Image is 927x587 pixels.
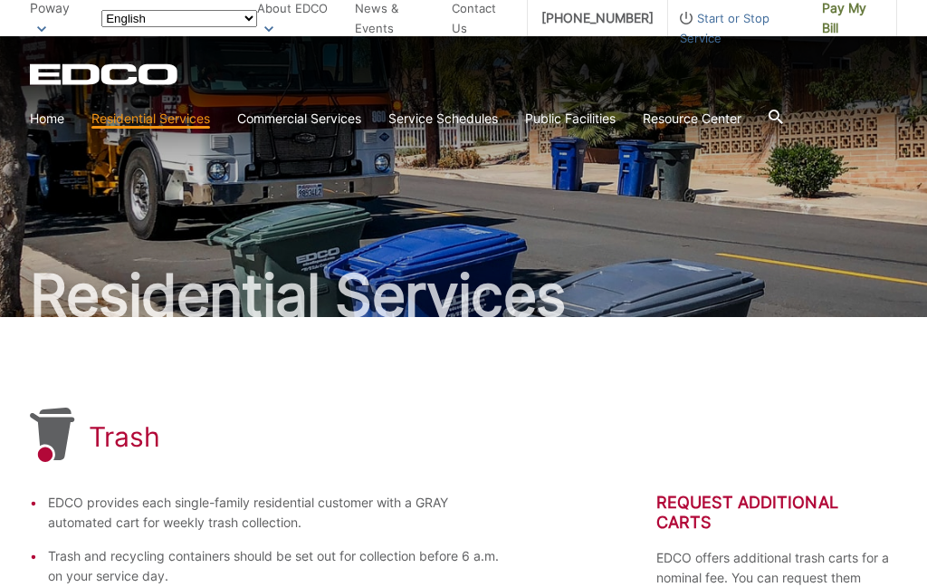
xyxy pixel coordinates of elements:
[30,266,897,324] h2: Residential Services
[30,109,64,129] a: Home
[30,63,180,85] a: EDCD logo. Return to the homepage.
[525,109,616,129] a: Public Facilities
[48,493,511,533] li: EDCO provides each single-family residential customer with a GRAY automated cart for weekly trash...
[656,493,897,533] h2: Request Additional Carts
[89,420,160,453] h1: Trash
[388,109,498,129] a: Service Schedules
[48,546,511,586] li: Trash and recycling containers should be set out for collection before 6 a.m. on your service day.
[237,109,361,129] a: Commercial Services
[91,109,210,129] a: Residential Services
[101,10,257,27] select: Select a language
[643,109,741,129] a: Resource Center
